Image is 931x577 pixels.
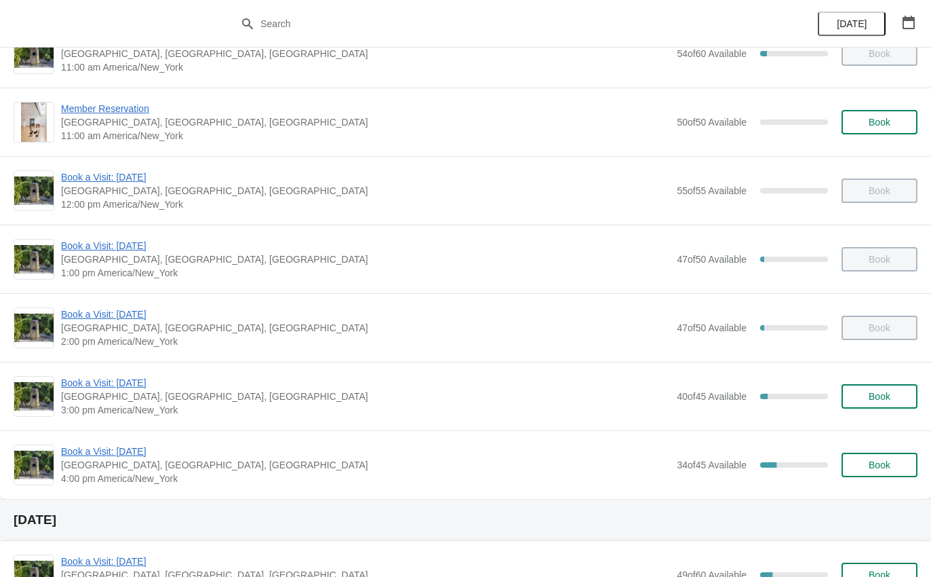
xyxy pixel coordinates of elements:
img: Book a Visit: August 2025 | The Noguchi Museum, 33rd Road, Queens, NY, USA | 4:00 pm America/New_... [14,451,54,479]
button: Book [841,453,917,477]
img: Book a Visit: August 2025 | The Noguchi Museum, 33rd Road, Queens, NY, USA | 3:00 pm America/New_... [14,382,54,411]
span: [GEOGRAPHIC_DATA], [GEOGRAPHIC_DATA], [GEOGRAPHIC_DATA] [61,115,670,129]
span: [GEOGRAPHIC_DATA], [GEOGRAPHIC_DATA], [GEOGRAPHIC_DATA] [61,458,670,472]
span: [DATE] [837,18,867,29]
span: Member Reservation [61,102,670,115]
span: 34 of 45 Available [677,460,747,470]
h2: [DATE] [14,513,917,527]
span: 50 of 50 Available [677,117,747,128]
span: [GEOGRAPHIC_DATA], [GEOGRAPHIC_DATA], [GEOGRAPHIC_DATA] [61,390,670,403]
span: 1:00 pm America/New_York [61,266,670,280]
span: Book a Visit: [DATE] [61,170,670,184]
span: Book [869,460,890,470]
span: 11:00 am America/New_York [61,60,670,74]
img: Book a Visit: August 2025 | The Noguchi Museum, 33rd Road, Queens, NY, USA | 11:00 am America/New... [14,39,54,68]
img: Book a Visit: August 2025 | The Noguchi Museum, 33rd Road, Queens, NY, USA | 1:00 pm America/New_... [14,245,54,274]
span: Book a Visit: [DATE] [61,445,670,458]
span: Book a Visit: [DATE] [61,239,670,253]
span: 47 of 50 Available [677,322,747,333]
button: [DATE] [818,12,886,36]
span: 12:00 pm America/New_York [61,198,670,211]
span: Book [869,391,890,402]
button: Book [841,384,917,409]
img: Member Reservation | The Noguchi Museum, 33rd Road, Queens, NY, USA | 11:00 am America/New_York [21,103,47,142]
span: Book a Visit: [DATE] [61,376,670,390]
span: [GEOGRAPHIC_DATA], [GEOGRAPHIC_DATA], [GEOGRAPHIC_DATA] [61,253,670,266]
img: Book a Visit: August 2025 | The Noguchi Museum, 33rd Road, Queens, NY, USA | 12:00 pm America/New... [14,176,54,205]
button: Book [841,110,917,134]
span: [GEOGRAPHIC_DATA], [GEOGRAPHIC_DATA], [GEOGRAPHIC_DATA] [61,47,670,60]
span: [GEOGRAPHIC_DATA], [GEOGRAPHIC_DATA], [GEOGRAPHIC_DATA] [61,184,670,198]
span: 3:00 pm America/New_York [61,403,670,417]
span: 2:00 pm America/New_York [61,335,670,348]
span: [GEOGRAPHIC_DATA], [GEOGRAPHIC_DATA], [GEOGRAPHIC_DATA] [61,321,670,335]
span: 55 of 55 Available [677,185,747,196]
span: 40 of 45 Available [677,391,747,402]
span: Book a Visit: [DATE] [61,308,670,321]
span: 4:00 pm America/New_York [61,472,670,485]
span: Book a Visit: [DATE] [61,555,670,568]
img: Book a Visit: August 2025 | The Noguchi Museum, 33rd Road, Queens, NY, USA | 2:00 pm America/New_... [14,314,54,342]
span: Book [869,117,890,128]
span: 47 of 50 Available [677,254,747,265]
span: 11:00 am America/New_York [61,129,670,143]
input: Search [260,12,698,36]
span: 54 of 60 Available [677,48,747,59]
